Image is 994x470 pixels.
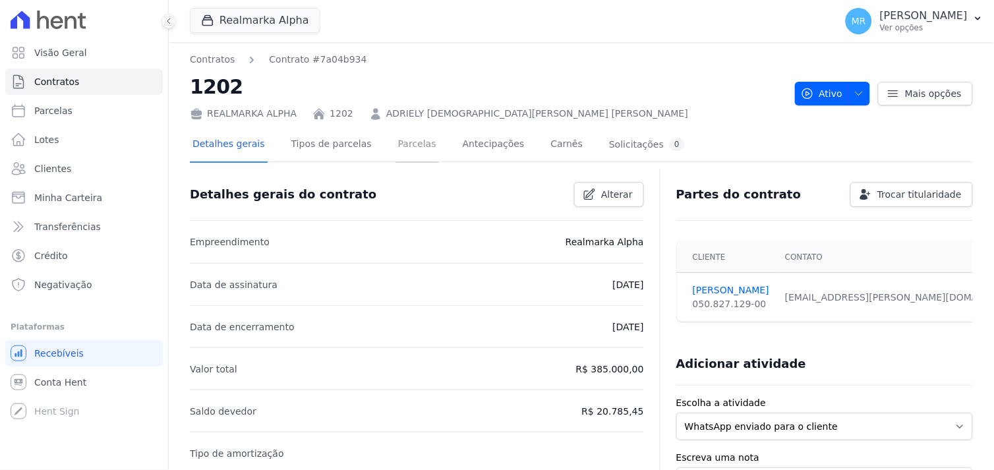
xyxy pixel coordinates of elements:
[34,104,73,117] span: Parcelas
[330,107,353,121] a: 1202
[34,162,71,175] span: Clientes
[677,242,777,273] th: Cliente
[878,82,973,105] a: Mais opções
[190,187,376,202] h3: Detalhes gerais do contrato
[11,319,158,335] div: Plataformas
[34,249,68,262] span: Crédito
[852,16,866,26] span: MR
[5,127,163,153] a: Lotes
[386,107,688,121] a: ADRIELY [DEMOGRAPHIC_DATA][PERSON_NAME] [PERSON_NAME]
[5,214,163,240] a: Transferências
[880,9,968,22] p: [PERSON_NAME]
[612,277,643,293] p: [DATE]
[676,187,802,202] h3: Partes do contrato
[850,182,973,207] a: Trocar titularidade
[5,69,163,95] a: Contratos
[34,376,86,389] span: Conta Hent
[190,8,320,33] button: Realmarka Alpha
[801,82,843,105] span: Ativo
[190,53,367,67] nav: Breadcrumb
[5,156,163,182] a: Clientes
[190,53,235,67] a: Contratos
[190,446,284,461] p: Tipo de amortização
[190,128,268,163] a: Detalhes gerais
[5,272,163,298] a: Negativação
[34,75,79,88] span: Contratos
[190,277,278,293] p: Data de assinatura
[835,3,994,40] button: MR [PERSON_NAME] Ver opções
[5,40,163,66] a: Visão Geral
[669,138,685,151] div: 0
[676,396,973,410] label: Escolha a atividade
[190,72,784,102] h2: 1202
[877,188,962,201] span: Trocar titularidade
[676,451,973,465] label: Escreva uma nota
[612,319,643,335] p: [DATE]
[693,283,769,297] a: [PERSON_NAME]
[190,53,784,67] nav: Breadcrumb
[576,361,644,377] p: R$ 385.000,00
[609,138,685,151] div: Solicitações
[548,128,585,163] a: Carnês
[880,22,968,33] p: Ver opções
[601,188,633,201] span: Alterar
[566,234,644,250] p: Realmarka Alpha
[190,319,295,335] p: Data de encerramento
[34,220,101,233] span: Transferências
[289,128,374,163] a: Tipos de parcelas
[5,98,163,124] a: Parcelas
[606,128,687,163] a: Solicitações0
[190,234,270,250] p: Empreendimento
[395,128,439,163] a: Parcelas
[693,297,769,311] div: 050.827.129-00
[905,87,962,100] span: Mais opções
[5,185,163,211] a: Minha Carteira
[190,107,297,121] div: REALMARKA ALPHA
[34,46,87,59] span: Visão Geral
[5,369,163,396] a: Conta Hent
[795,82,871,105] button: Ativo
[5,243,163,269] a: Crédito
[34,133,59,146] span: Lotes
[581,403,643,419] p: R$ 20.785,45
[5,340,163,367] a: Recebíveis
[34,347,84,360] span: Recebíveis
[574,182,644,207] a: Alterar
[190,403,256,419] p: Saldo devedor
[190,361,237,377] p: Valor total
[34,191,102,204] span: Minha Carteira
[460,128,527,163] a: Antecipações
[34,278,92,291] span: Negativação
[676,356,806,372] h3: Adicionar atividade
[269,53,366,67] a: Contrato #7a04b934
